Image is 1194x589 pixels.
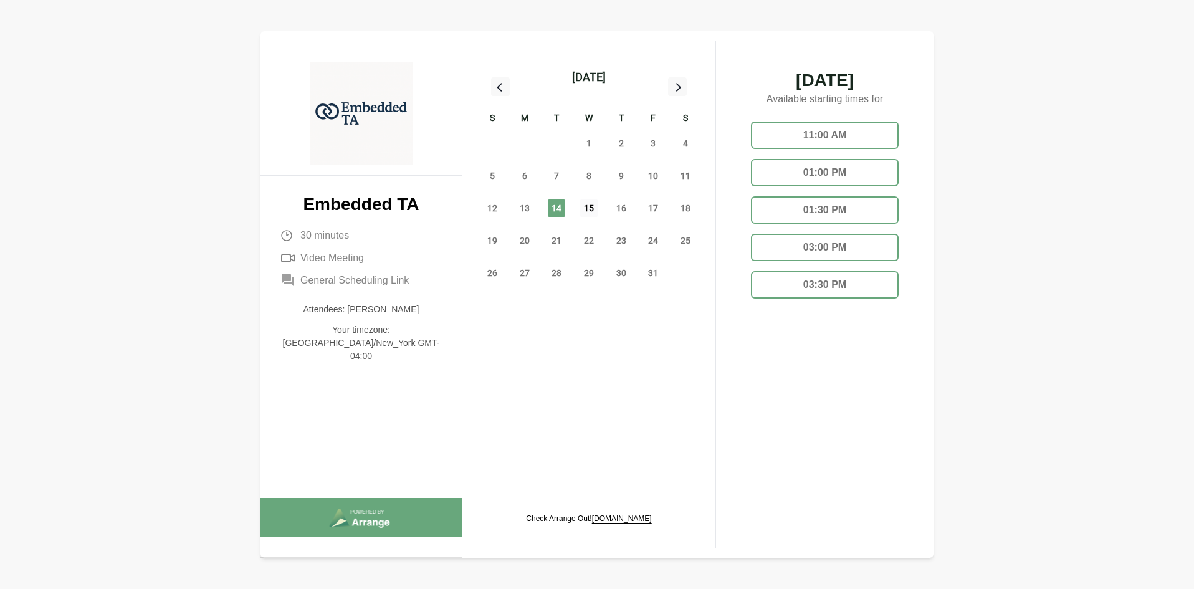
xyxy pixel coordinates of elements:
[677,167,694,184] span: Saturday, October 11, 2025
[548,264,565,282] span: Tuesday, October 28, 2025
[677,199,694,217] span: Saturday, October 18, 2025
[677,232,694,249] span: Saturday, October 25, 2025
[484,232,501,249] span: Sunday, October 19, 2025
[573,111,605,127] div: W
[484,167,501,184] span: Sunday, October 5, 2025
[580,199,598,217] span: Wednesday, October 15, 2025
[540,111,573,127] div: T
[548,199,565,217] span: Tuesday, October 14, 2025
[580,135,598,152] span: Wednesday, October 1, 2025
[644,135,662,152] span: Friday, October 3, 2025
[605,111,638,127] div: T
[644,199,662,217] span: Friday, October 17, 2025
[751,196,899,224] div: 01:30 PM
[548,167,565,184] span: Tuesday, October 7, 2025
[644,167,662,184] span: Friday, October 10, 2025
[613,232,630,249] span: Thursday, October 23, 2025
[580,232,598,249] span: Wednesday, October 22, 2025
[280,323,442,363] p: Your timezone: [GEOGRAPHIC_DATA]/New_York GMT-04:00
[516,232,533,249] span: Monday, October 20, 2025
[509,111,541,127] div: M
[300,273,409,288] span: General Scheduling Link
[526,514,651,524] p: Check Arrange Out!
[669,111,702,127] div: S
[516,199,533,217] span: Monday, October 13, 2025
[476,111,509,127] div: S
[280,303,442,316] p: Attendees: [PERSON_NAME]
[516,264,533,282] span: Monday, October 27, 2025
[644,264,662,282] span: Friday, October 31, 2025
[751,159,899,186] div: 01:00 PM
[741,72,909,89] span: [DATE]
[613,264,630,282] span: Thursday, October 30, 2025
[751,234,899,261] div: 03:00 PM
[741,89,909,112] p: Available starting times for
[484,199,501,217] span: Sunday, October 12, 2025
[751,122,899,149] div: 11:00 AM
[644,232,662,249] span: Friday, October 24, 2025
[638,111,670,127] div: F
[613,135,630,152] span: Thursday, October 2, 2025
[280,196,442,213] p: Embedded TA
[580,264,598,282] span: Wednesday, October 29, 2025
[580,167,598,184] span: Wednesday, October 8, 2025
[613,167,630,184] span: Thursday, October 9, 2025
[300,228,349,243] span: 30 minutes
[300,251,364,266] span: Video Meeting
[548,232,565,249] span: Tuesday, October 21, 2025
[751,271,899,299] div: 03:30 PM
[677,135,694,152] span: Saturday, October 4, 2025
[484,264,501,282] span: Sunday, October 26, 2025
[613,199,630,217] span: Thursday, October 16, 2025
[516,167,533,184] span: Monday, October 6, 2025
[592,514,652,523] a: [DOMAIN_NAME]
[572,69,606,86] div: [DATE]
